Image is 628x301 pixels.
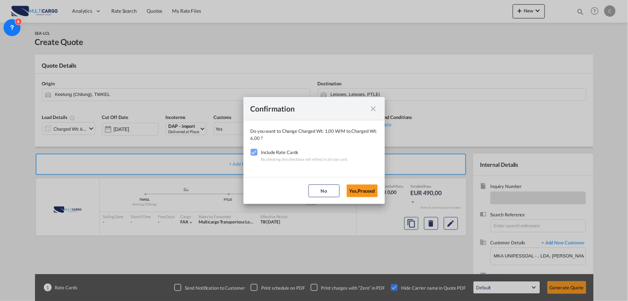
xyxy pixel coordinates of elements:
[261,156,347,163] div: By checking this checkbox will reflect in all rate card
[251,149,261,156] md-checkbox: Checkbox No Ink
[369,104,378,113] md-icon: icon-close fg-AAA8AD cursor
[251,127,378,142] div: Do you want to Change Charged Wt: 1,00 W/M to Charged Wt: 6,00 ?
[309,184,340,197] button: No
[347,184,378,197] button: Yes,Proceed
[243,97,385,204] md-dialog: Confirmation Do you ...
[261,149,347,156] div: Include Rate Cards
[251,104,365,113] div: Confirmation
